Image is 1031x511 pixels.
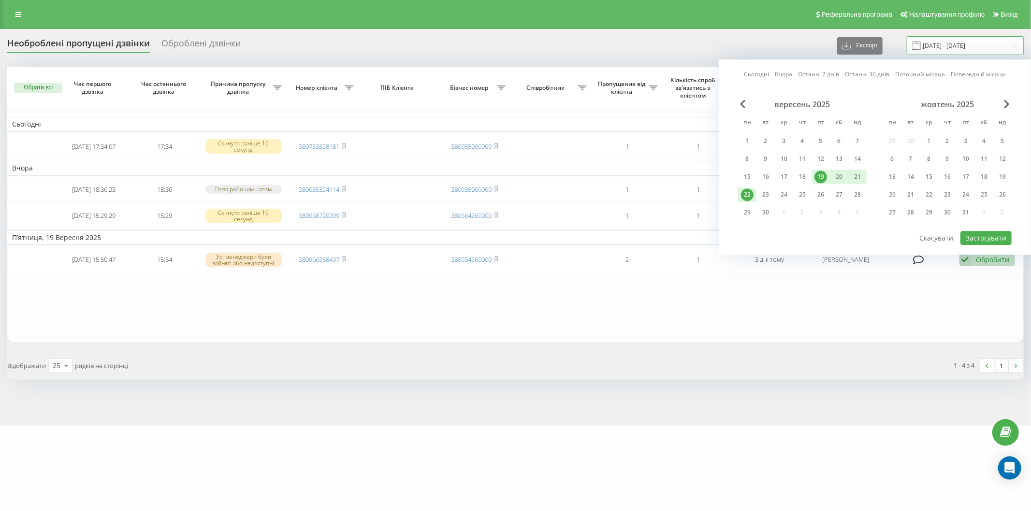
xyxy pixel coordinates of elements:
div: ср 1 жовт 2025 р. [920,134,938,148]
div: 6 [886,153,899,165]
div: 1 - 4 з 4 [954,360,975,370]
span: Кількість спроб зв'язатись з клієнтом [668,76,720,99]
div: сб 6 вер 2025 р. [830,134,848,148]
td: 15:54 [129,247,200,272]
span: Next Month [1004,99,1010,108]
span: Вихід [1001,11,1018,18]
div: чт 2 жовт 2025 р. [938,134,957,148]
a: 380664260000 [451,211,492,220]
td: 1 [592,178,663,201]
div: 5 [814,135,827,147]
span: Реферальна програма [822,11,893,18]
div: 8 [741,153,754,165]
span: ПІБ Клієнта [366,84,431,92]
div: сб 4 жовт 2025 р. [975,134,993,148]
div: 25 [978,188,990,201]
div: нд 26 жовт 2025 р. [993,187,1012,202]
div: ср 22 жовт 2025 р. [920,187,938,202]
div: пт 19 вер 2025 р. [812,170,830,184]
div: 16 [941,170,954,183]
div: 29 [741,206,754,219]
td: 1 [663,134,734,159]
div: сб 27 вер 2025 р. [830,187,848,202]
div: пн 27 жовт 2025 р. [883,205,901,220]
div: 2 [759,135,772,147]
div: нд 19 жовт 2025 р. [993,170,1012,184]
div: пн 15 вер 2025 р. [738,170,756,184]
td: Вчора [7,161,1024,175]
span: Номер клієнта [291,84,344,92]
div: нд 7 вер 2025 р. [848,134,867,148]
div: сб 11 жовт 2025 р. [975,152,993,166]
span: Previous Month [740,99,746,108]
div: нд 21 вер 2025 р. [848,170,867,184]
div: нд 14 вер 2025 р. [848,152,867,166]
div: 1 [741,135,754,147]
div: вт 23 вер 2025 р. [756,187,775,202]
div: 9 [941,153,954,165]
td: 1 [592,134,663,159]
a: 380955006969 [451,142,492,151]
div: 16 [759,170,772,183]
div: 13 [886,170,899,183]
div: вт 14 жовт 2025 р. [901,170,920,184]
td: 1 [663,247,734,272]
td: 3 дні тому [734,247,805,272]
span: Бізнес номер [444,84,497,92]
abbr: субота [832,116,846,130]
div: пн 29 вер 2025 р. [738,205,756,220]
div: ср 8 жовт 2025 р. [920,152,938,166]
td: [DATE] 18:36:23 [58,178,129,201]
abbr: неділя [850,116,865,130]
div: ср 29 жовт 2025 р. [920,205,938,220]
div: 19 [814,170,827,183]
div: 28 [904,206,917,219]
div: пн 22 вер 2025 р. [738,187,756,202]
span: Причина пропуску дзвінка [205,80,274,95]
div: 2 [941,135,954,147]
div: 29 [923,206,935,219]
div: 12 [996,153,1009,165]
div: пт 5 вер 2025 р. [812,134,830,148]
div: нд 12 жовт 2025 р. [993,152,1012,166]
div: чт 25 вер 2025 р. [793,187,812,202]
div: сб 13 вер 2025 р. [830,152,848,166]
abbr: понеділок [885,116,900,130]
div: ср 10 вер 2025 р. [775,152,793,166]
div: вересень 2025 [738,99,867,109]
div: 23 [759,188,772,201]
td: 2 [592,247,663,272]
div: 28 [851,188,864,201]
abbr: субота [977,116,991,130]
td: 17:34 [129,134,200,159]
div: 10 [778,153,790,165]
div: 23 [941,188,954,201]
td: 15:29 [129,203,200,228]
div: 21 [851,170,864,183]
div: Open Intercom Messenger [998,456,1021,480]
div: 24 [959,188,972,201]
div: 3 [959,135,972,147]
div: 27 [886,206,899,219]
div: вт 30 вер 2025 р. [756,205,775,220]
div: чт 18 вер 2025 р. [793,170,812,184]
div: 24 [778,188,790,201]
a: Вчора [775,70,793,79]
a: 380966258497 [299,255,339,264]
a: Попередній місяць [951,70,1006,79]
span: Час останнього дзвінка [137,80,192,95]
div: чт 16 жовт 2025 р. [938,170,957,184]
div: 10 [959,153,972,165]
div: чт 11 вер 2025 р. [793,152,812,166]
div: жовтень 2025 [883,99,1012,109]
div: вт 2 вер 2025 р. [756,134,775,148]
div: 7 [851,135,864,147]
div: пн 6 жовт 2025 р. [883,152,901,166]
div: вт 21 жовт 2025 р. [901,187,920,202]
a: Поточний місяць [896,70,945,79]
td: П’ятниця, 19 Вересня 2025 [7,230,1024,245]
abbr: середа [777,116,791,130]
div: 8 [923,153,935,165]
td: 1 [592,203,663,228]
span: Пропущених від клієнта [596,80,649,95]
